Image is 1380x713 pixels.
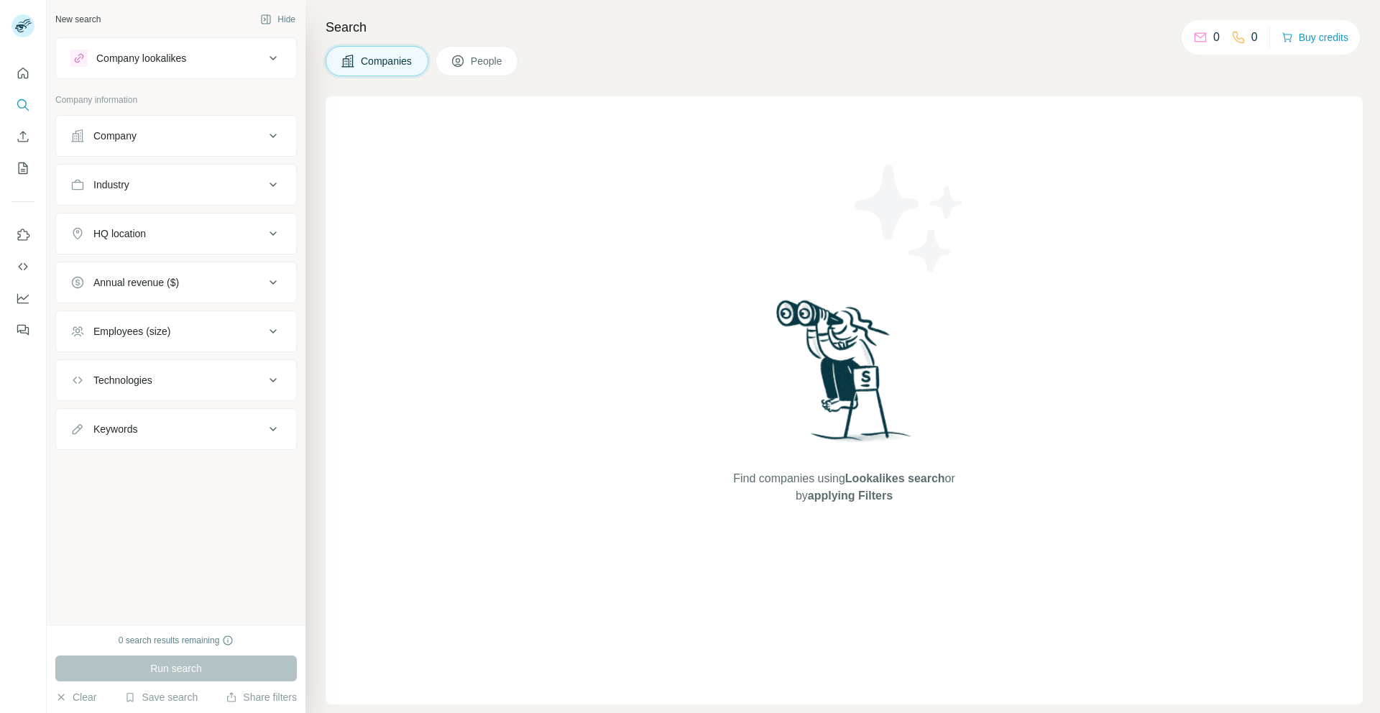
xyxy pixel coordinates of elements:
span: Companies [361,54,413,68]
button: Share filters [226,690,297,704]
button: Company lookalikes [56,41,296,75]
button: Hide [250,9,305,30]
button: Clear [55,690,96,704]
p: 0 [1213,29,1220,46]
div: Technologies [93,373,152,387]
span: Find companies using or by [729,470,959,505]
p: Company information [55,93,297,106]
span: People [471,54,504,68]
button: Technologies [56,363,296,397]
div: HQ location [93,226,146,241]
button: Save search [124,690,198,704]
div: 0 search results remaining [119,634,234,647]
button: Enrich CSV [11,124,34,149]
span: applying Filters [808,489,893,502]
button: Search [11,92,34,118]
button: Employees (size) [56,314,296,349]
button: Industry [56,167,296,202]
span: Lookalikes search [845,472,945,484]
button: Feedback [11,317,34,343]
button: Company [56,119,296,153]
div: Company lookalikes [96,51,186,65]
button: Buy credits [1282,27,1348,47]
div: Annual revenue ($) [93,275,179,290]
div: Company [93,129,137,143]
button: Use Surfe on LinkedIn [11,222,34,248]
button: Use Surfe API [11,254,34,280]
button: Keywords [56,412,296,446]
button: HQ location [56,216,296,251]
button: My lists [11,155,34,181]
p: 0 [1251,29,1258,46]
div: New search [55,13,101,26]
button: Dashboard [11,285,34,311]
div: Industry [93,178,129,192]
button: Annual revenue ($) [56,265,296,300]
button: Quick start [11,60,34,86]
img: Surfe Illustration - Stars [845,154,974,283]
div: Keywords [93,422,137,436]
div: Employees (size) [93,324,170,339]
h4: Search [326,17,1363,37]
img: Surfe Illustration - Woman searching with binoculars [770,296,919,456]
